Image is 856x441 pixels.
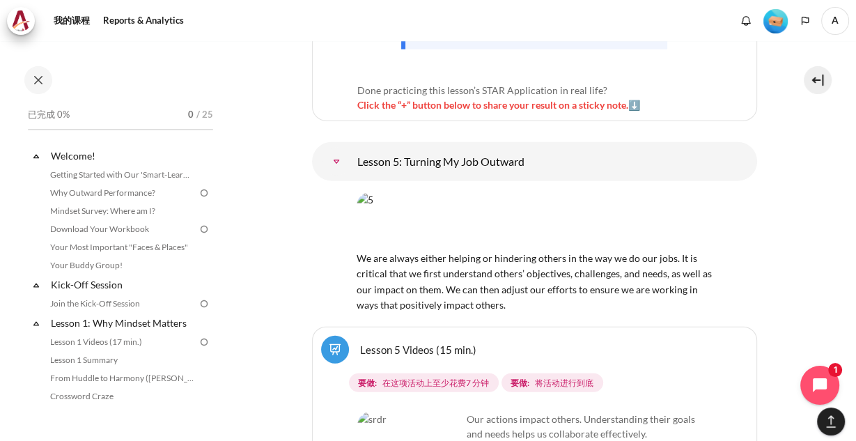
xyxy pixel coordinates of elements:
[322,148,350,176] a: Lesson 5: Turning My Job Outward
[357,236,713,311] span: We are always either helping or hindering others in the way we do our jobs. It is critical that w...
[358,377,377,389] strong: 要做:
[357,412,712,441] p: Our actions impact others. Understanding their goals and needs helps us collaborate effectively.
[360,343,476,356] a: Lesson 5 Videos (15 min.)
[795,10,816,31] button: Languages
[98,7,189,35] a: Reports & Analytics
[7,7,42,35] a: Architeck Architeck
[535,377,593,389] span: 将活动进行到底
[49,275,198,294] a: Kick-Off Session
[817,408,845,435] button: [[backtotopbutton]]
[382,377,489,389] span: 在这项活动上至少花费7 分钟
[46,239,198,256] a: Your Most Important "Faces & Places"
[736,10,756,31] div: 显示没有新通知的通知窗口
[46,167,198,183] a: Getting Started with Our 'Smart-Learning' Platform
[763,9,788,33] img: 等级 #1
[821,7,849,35] a: 用户菜单
[198,297,210,310] img: 待办事项
[49,7,95,35] a: 我的课程
[28,108,70,122] span: 已完成 0%
[29,149,43,163] span: 折叠
[49,314,198,332] a: Lesson 1: Why Mindset Matters
[11,10,31,31] img: Architeck
[821,7,849,35] span: A
[198,187,210,199] img: 待办事项
[46,334,198,350] a: Lesson 1 Videos (17 min.)
[46,203,198,219] a: Mindset Survey: Where am I?
[511,377,529,389] strong: 要做:
[46,352,198,369] a: Lesson 1 Summary
[357,192,713,248] img: 5
[46,388,198,405] a: Crossword Craze
[349,371,726,396] div: Lesson 5 Videos (15 min.)的完成要求
[29,316,43,330] span: 折叠
[357,84,607,96] span: Done practicing this lesson’s STAR Application in real life?
[46,257,198,274] a: Your Buddy Group!
[196,108,213,122] span: / 25
[763,8,788,33] div: 等级 #1
[46,185,198,201] a: Why Outward Performance?
[188,108,194,122] span: 0
[198,223,210,235] img: 待办事项
[49,146,198,165] a: Welcome!
[46,221,198,238] a: Download Your Workbook
[198,336,210,348] img: 待办事项
[46,295,198,312] a: Join the Kick-Off Session
[357,99,640,111] span: Click the “+” button below to share your result on a sticky note.⬇️
[758,8,793,33] a: 等级 #1
[46,370,198,387] a: From Huddle to Harmony ([PERSON_NAME] Story)
[29,278,43,292] span: 折叠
